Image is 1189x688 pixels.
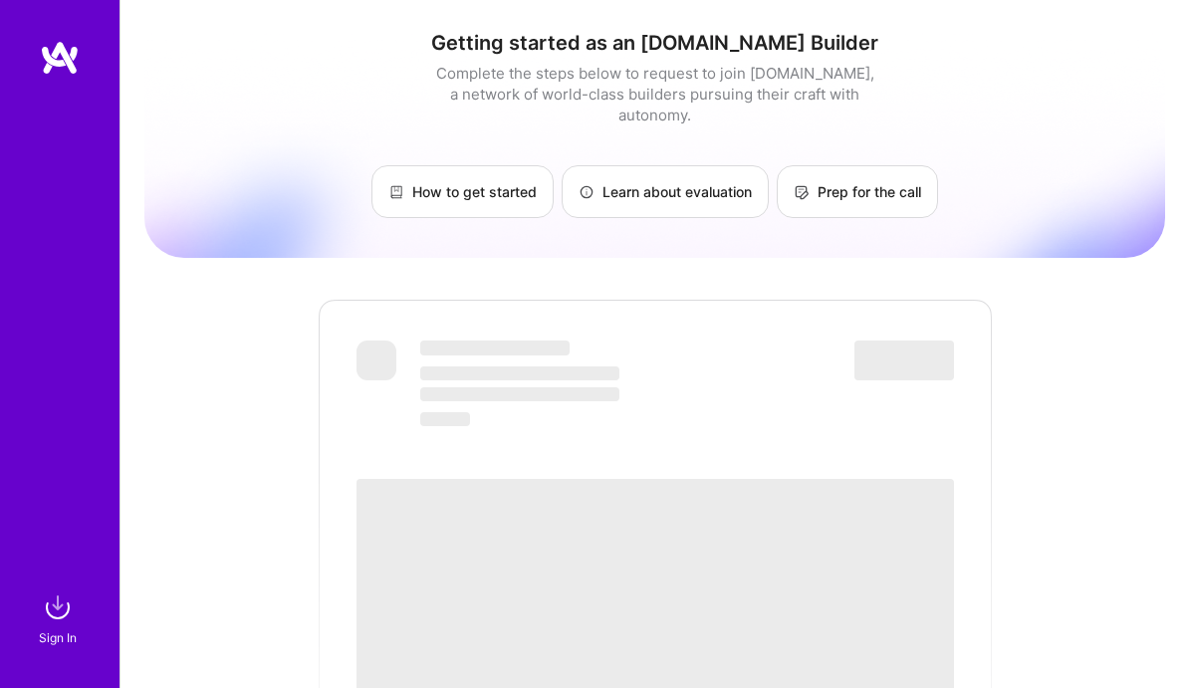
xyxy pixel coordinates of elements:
[431,63,879,125] div: Complete the steps below to request to join [DOMAIN_NAME], a network of world-class builders purs...
[357,341,396,380] span: ‌
[388,184,404,200] img: How to get started
[420,366,619,380] span: ‌
[144,31,1165,55] h1: Getting started as an [DOMAIN_NAME] Builder
[420,341,570,355] span: ‌
[40,40,80,76] img: logo
[854,341,954,380] span: ‌
[794,184,810,200] img: Prep for the call
[777,165,938,218] a: Prep for the call
[42,587,78,648] a: sign inSign In
[420,387,619,401] span: ‌
[39,627,77,648] div: Sign In
[371,165,554,218] a: How to get started
[420,412,470,426] span: ‌
[579,184,594,200] img: Learn about evaluation
[38,587,78,627] img: sign in
[562,165,769,218] a: Learn about evaluation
